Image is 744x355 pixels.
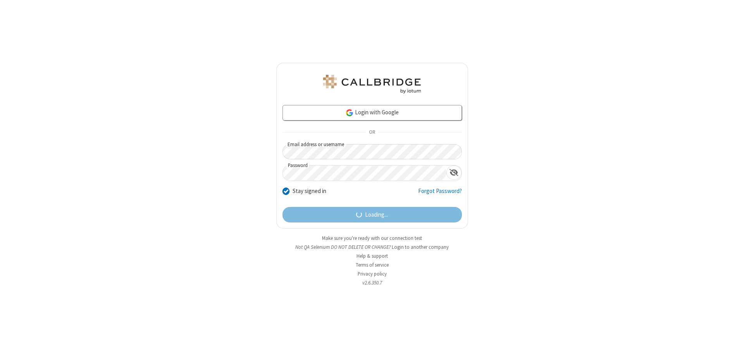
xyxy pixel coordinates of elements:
li: v2.6.350.7 [276,279,468,286]
a: Make sure you're ready with our connection test [322,235,422,241]
div: Show password [446,165,462,180]
li: Not QA Selenium DO NOT DELETE OR CHANGE? [276,243,468,251]
a: Privacy policy [358,271,387,277]
input: Email address or username [282,144,462,159]
a: Terms of service [356,262,389,268]
a: Login with Google [282,105,462,121]
input: Password [283,165,446,181]
span: OR [366,127,378,138]
button: Login to another company [392,243,449,251]
a: Forgot Password? [418,187,462,202]
img: google-icon.png [345,109,354,117]
label: Stay signed in [293,187,326,196]
button: Loading... [282,207,462,222]
span: Loading... [365,210,388,219]
a: Help & support [356,253,388,259]
img: QA Selenium DO NOT DELETE OR CHANGE [322,75,422,93]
